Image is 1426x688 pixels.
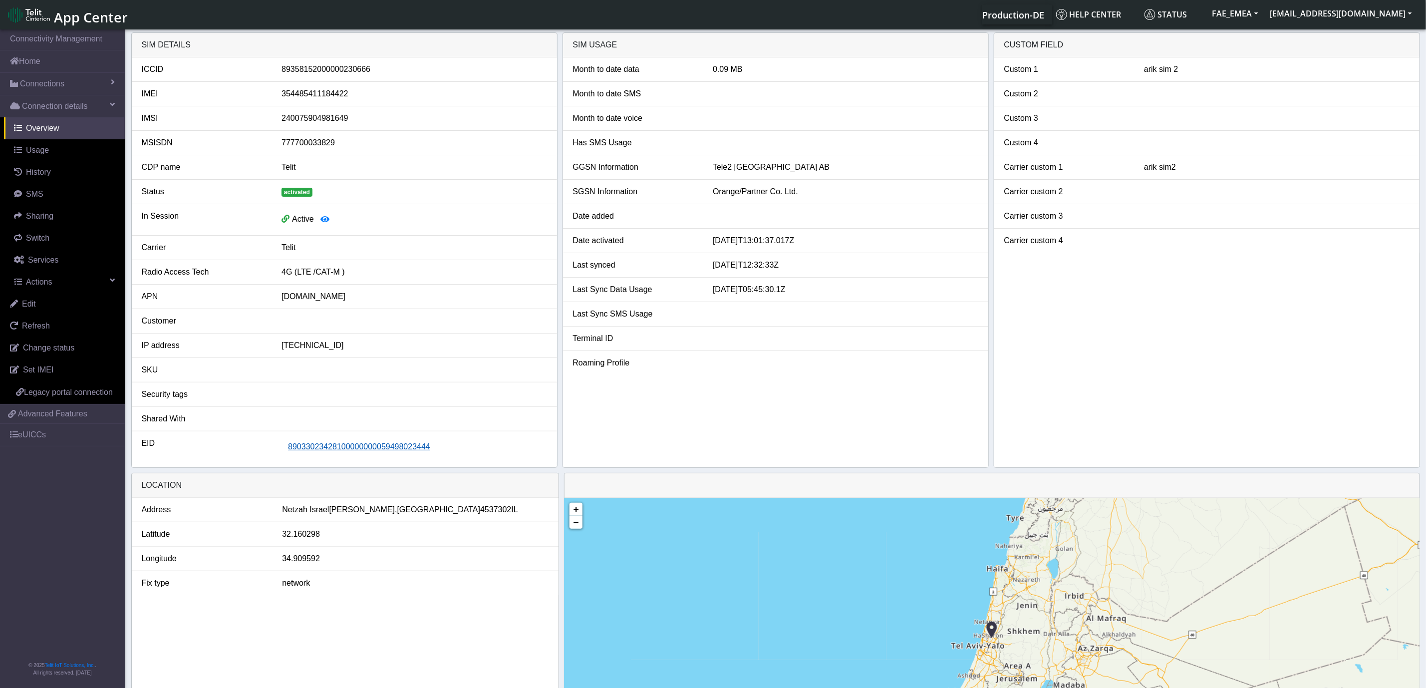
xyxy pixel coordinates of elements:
div: In Session [134,210,275,229]
div: Last Sync SMS Usage [566,308,706,320]
a: Telit IoT Solutions, Inc. [45,663,95,668]
div: Roaming Profile [566,357,706,369]
a: Zoom in [570,503,582,516]
a: History [4,161,125,183]
div: IMEI [134,88,275,100]
div: ICCID [134,63,275,75]
div: Longitude [134,553,275,565]
span: Edit [22,300,36,308]
div: SIM details [132,33,557,57]
div: arik sim2 [1137,161,1417,173]
a: SMS [4,183,125,205]
div: SIM usage [563,33,988,57]
div: Carrier custom 2 [997,186,1137,198]
a: Switch [4,227,125,249]
div: 354485411184422 [274,88,554,100]
div: Telit [274,161,554,173]
div: SKU [134,364,275,376]
div: Custom 1 [997,63,1137,75]
div: Carrier custom 3 [997,210,1137,222]
span: 4537302 [480,504,511,516]
div: Shared With [134,413,275,425]
a: Sharing [4,205,125,227]
span: App Center [54,8,128,26]
span: 89033023428100000000059498023444 [288,442,430,451]
a: Overview [4,117,125,139]
a: Usage [4,139,125,161]
button: FAE_EMEA [1206,4,1264,22]
div: 240075904981649 [274,112,554,124]
div: Last synced [566,259,706,271]
div: Last Sync Data Usage [566,284,706,296]
div: APN [134,291,275,303]
span: Refresh [22,322,50,330]
div: Custom 3 [997,112,1137,124]
div: 32.160298 [275,528,556,540]
button: View session details [314,210,336,229]
div: Date activated [566,235,706,247]
div: Radio Access Tech [134,266,275,278]
div: 0.09 MB [705,63,985,75]
span: [GEOGRAPHIC_DATA] [397,504,481,516]
img: status.svg [1144,9,1155,20]
a: Services [4,249,125,271]
span: Set IMEI [23,365,53,374]
div: [DATE]T12:32:33Z [705,259,985,271]
div: Custom 2 [997,88,1137,100]
div: Custom 4 [997,137,1137,149]
div: Carrier [134,242,275,254]
div: Has SMS Usage [566,137,706,149]
a: Status [1141,4,1206,24]
div: Status [134,186,275,198]
div: Carrier custom 1 [997,161,1137,173]
div: Latitude [134,528,275,540]
div: [DOMAIN_NAME] [274,291,554,303]
div: Month to date SMS [566,88,706,100]
a: App Center [8,4,126,25]
span: Actions [26,278,52,286]
div: Custom field [994,33,1420,57]
span: IL [511,504,518,516]
div: Customer [134,315,275,327]
span: Advanced Features [18,408,87,420]
div: 89358152000000230666 [274,63,554,75]
img: logo-telit-cinterion-gw-new.png [8,7,50,23]
div: Tele2 [GEOGRAPHIC_DATA] AB [705,161,985,173]
span: Sharing [26,212,53,220]
span: Connection details [22,100,88,112]
span: Legacy portal connection [24,388,113,396]
div: Terminal ID [566,333,706,344]
div: Date added [566,210,706,222]
div: Telit [274,242,554,254]
div: [DATE]T05:45:30.1Z [705,284,985,296]
div: Orange/Partner Co. Ltd. [705,186,985,198]
div: arik sim 2 [1137,63,1417,75]
span: Production-DE [983,9,1045,21]
div: [TECHNICAL_ID] [274,340,554,351]
a: Actions [4,271,125,293]
div: EID [134,437,275,456]
span: Status [1144,9,1187,20]
div: Security tags [134,388,275,400]
div: 34.909592 [275,553,556,565]
div: CDP name [134,161,275,173]
span: [PERSON_NAME], [329,504,397,516]
span: Usage [26,146,49,154]
span: SMS [26,190,43,198]
span: Connections [20,78,64,90]
span: Overview [26,124,59,132]
div: [DATE]T13:01:37.017Z [705,235,985,247]
a: Help center [1052,4,1141,24]
a: Zoom out [570,516,582,529]
img: knowledge.svg [1056,9,1067,20]
div: 777700033829 [274,137,554,149]
button: [EMAIL_ADDRESS][DOMAIN_NAME] [1264,4,1418,22]
div: 4G (LTE /CAT-M ) [274,266,554,278]
span: Change status [23,344,74,352]
div: Fix type [134,577,275,589]
span: Netzah Israel [282,504,329,516]
div: network [275,577,556,589]
div: MSISDN [134,137,275,149]
div: LOCATION [132,473,559,498]
div: Address [134,504,275,516]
